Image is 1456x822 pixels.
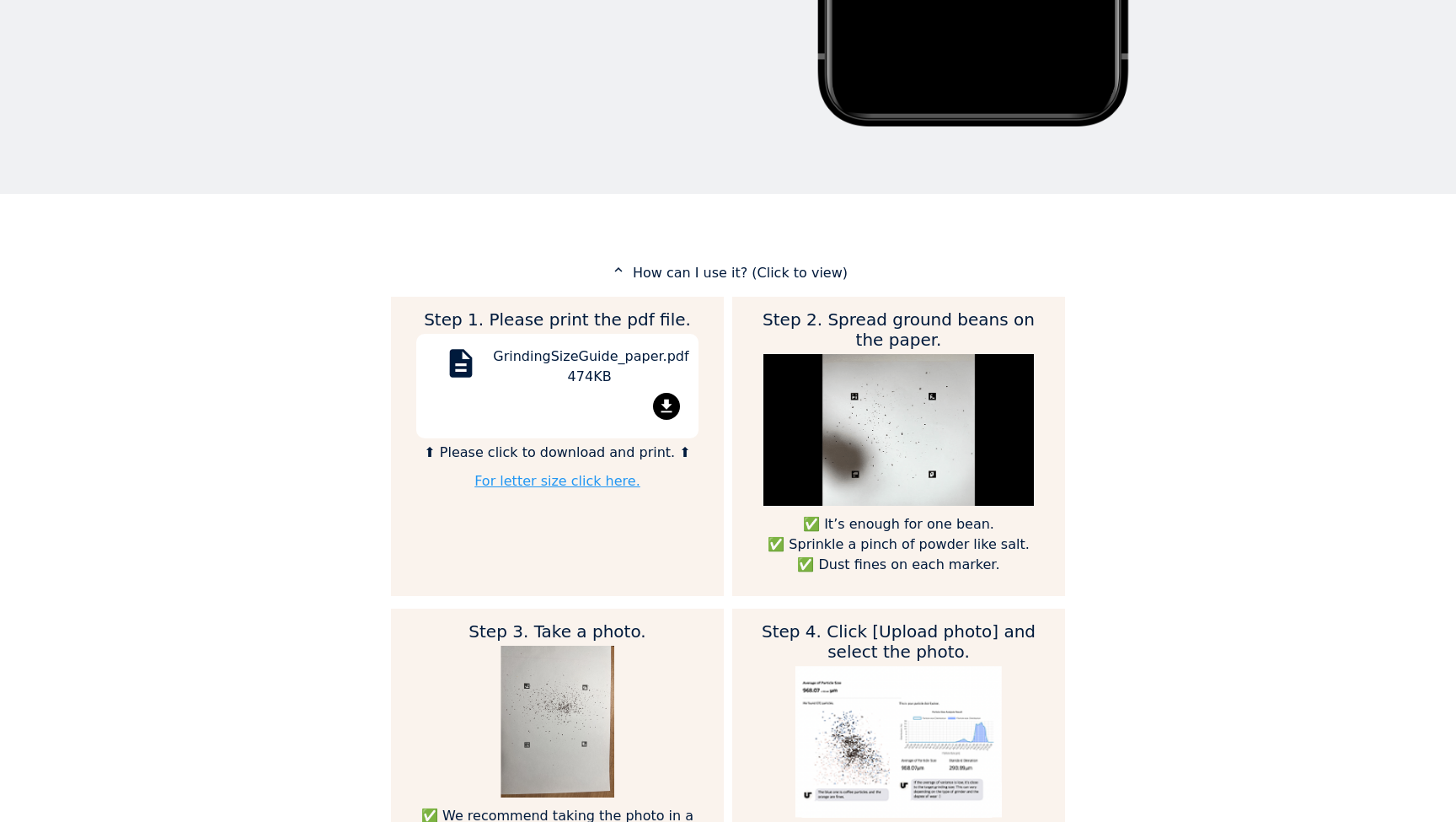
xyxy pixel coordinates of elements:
h2: Step 3. Take a photo. [416,621,699,642]
p: ✅ It’s enough for one bean. ✅ Sprinkle a pinch of powder like salt. ✅ Dust fines on each marker. [757,514,1040,575]
p: ⬆ Please click to download and print. ⬆ [416,443,699,463]
a: For letter size click here. [474,473,640,489]
mat-icon: expand_less [608,262,629,277]
h2: Step 2. Spread ground beans on the paper. [757,309,1040,350]
mat-icon: description [441,347,481,387]
div: GrindingSizeGuide_paper.pdf 474KB [493,347,686,393]
h2: Step 1. Please print the pdf file. [416,309,699,330]
img: guide [795,666,1001,818]
img: guide [500,646,614,798]
p: How can I use it? (Click to view) [391,262,1065,283]
h2: Step 4. Click [Upload photo] and select the photo. [757,621,1040,662]
img: guide [763,354,1034,506]
mat-icon: file_download [653,393,680,420]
